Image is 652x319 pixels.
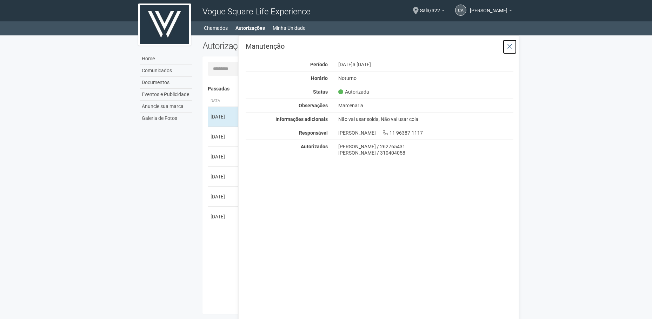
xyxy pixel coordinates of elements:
[140,113,192,124] a: Galeria de Fotos
[204,23,228,33] a: Chamados
[310,62,328,67] strong: Período
[311,75,328,81] strong: Horário
[299,103,328,108] strong: Observações
[455,5,466,16] a: CA
[140,89,192,101] a: Eventos e Publicidade
[420,9,445,14] a: Sala/322
[333,130,519,136] div: [PERSON_NAME] 11 96387-1117
[211,213,237,220] div: [DATE]
[211,113,237,120] div: [DATE]
[299,130,328,136] strong: Responsável
[333,102,519,109] div: Marcenaria
[246,43,513,50] h3: Manutenção
[138,4,191,46] img: logo.jpg
[273,23,305,33] a: Minha Unidade
[211,153,237,160] div: [DATE]
[211,133,237,140] div: [DATE]
[208,86,508,91] h4: Passadas
[202,7,310,16] span: Vogue Square Life Experience
[470,9,512,14] a: [PERSON_NAME]
[420,1,440,13] span: Sala/322
[338,89,369,95] span: Autorizada
[140,65,192,77] a: Comunicados
[202,41,353,51] h2: Autorizações
[208,95,239,107] th: Data
[470,1,507,13] span: Caroline Antunes Venceslau Resende
[353,62,371,67] span: a [DATE]
[338,150,513,156] div: [PERSON_NAME] / 310404058
[333,116,519,122] div: Não vai usar solda, Não vai usar cola
[313,89,328,95] strong: Status
[211,193,237,200] div: [DATE]
[211,173,237,180] div: [DATE]
[140,53,192,65] a: Home
[275,116,328,122] strong: Informações adicionais
[333,75,519,81] div: Noturno
[338,143,513,150] div: [PERSON_NAME] / 262765431
[140,101,192,113] a: Anuncie sua marca
[333,61,519,68] div: [DATE]
[235,23,265,33] a: Autorizações
[140,77,192,89] a: Documentos
[301,144,328,149] strong: Autorizados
